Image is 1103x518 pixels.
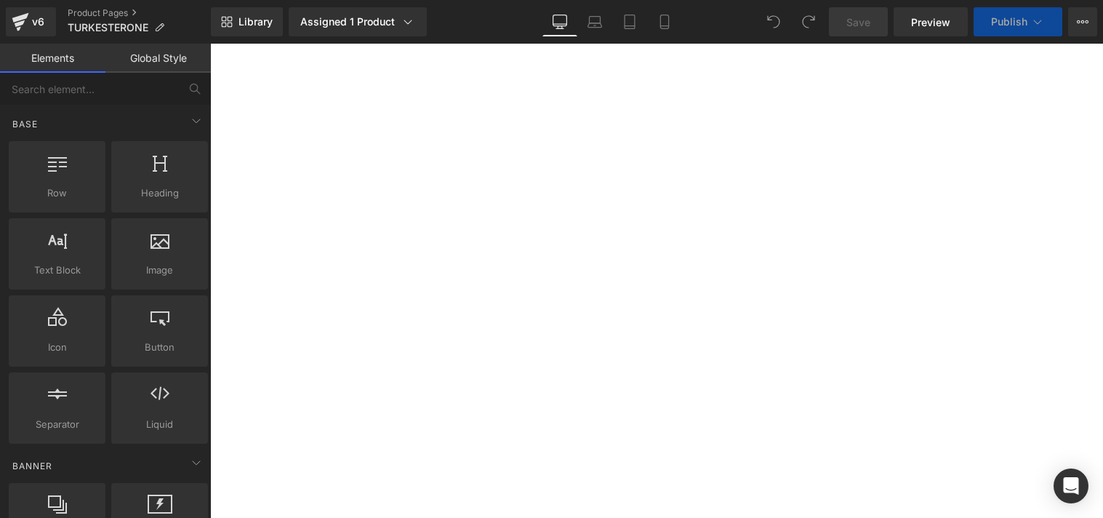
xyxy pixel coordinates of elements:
[846,15,870,30] span: Save
[11,459,54,473] span: Banner
[238,15,273,28] span: Library
[647,7,682,36] a: Mobile
[794,7,823,36] button: Redo
[6,7,56,36] a: v6
[1054,469,1088,503] div: Open Intercom Messenger
[13,263,101,278] span: Text Block
[211,7,283,36] a: New Library
[894,7,968,36] a: Preview
[13,417,101,432] span: Separator
[116,186,204,201] span: Heading
[11,117,39,131] span: Base
[116,340,204,355] span: Button
[612,7,647,36] a: Tablet
[542,7,577,36] a: Desktop
[991,16,1027,28] span: Publish
[13,186,101,201] span: Row
[577,7,612,36] a: Laptop
[911,15,950,30] span: Preview
[116,417,204,432] span: Liquid
[974,7,1062,36] button: Publish
[68,7,211,19] a: Product Pages
[68,22,148,33] span: TURKESTERONE
[105,44,211,73] a: Global Style
[13,340,101,355] span: Icon
[116,263,204,278] span: Image
[1068,7,1097,36] button: More
[29,12,47,31] div: v6
[300,15,415,29] div: Assigned 1 Product
[759,7,788,36] button: Undo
